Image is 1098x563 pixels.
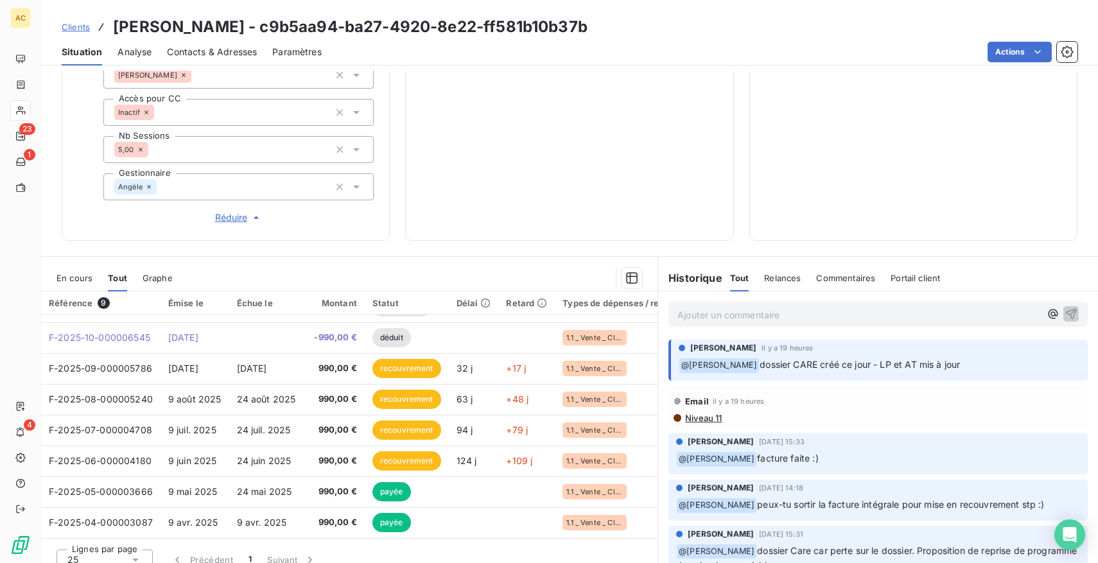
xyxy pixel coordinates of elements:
[157,181,167,193] input: Ajouter une valeur
[457,394,473,404] span: 63 j
[679,358,759,373] span: @ [PERSON_NAME]
[62,46,102,58] span: Situation
[237,363,267,374] span: [DATE]
[237,455,292,466] span: 24 juin 2025
[167,46,257,58] span: Contacts & Adresses
[237,298,296,308] div: Échue le
[457,298,491,308] div: Délai
[10,8,31,28] div: AC
[764,273,801,283] span: Relances
[62,21,90,33] a: Clients
[118,108,140,116] span: Inactif
[759,530,803,538] span: [DATE] 15:31
[685,396,709,406] span: Email
[311,393,357,406] span: 990,00 €
[237,517,287,528] span: 9 avr. 2025
[154,107,164,118] input: Ajouter une valeur
[24,419,35,431] span: 4
[988,42,1052,62] button: Actions
[191,69,202,81] input: Ajouter une valeur
[311,516,357,529] span: 990,00 €
[168,298,222,308] div: Émise le
[566,334,623,342] span: 1.1 _ Vente _ Clients
[506,298,547,308] div: Retard
[49,455,152,466] span: F-2025-06-000004180
[757,499,1044,510] span: peux-tu sortir la facture intégrale pour mise en recouvrement stp :)
[57,273,92,283] span: En cours
[215,211,263,224] span: Réduire
[566,426,623,434] span: 1.1 _ Vente _ Clients
[237,424,291,435] span: 24 juil. 2025
[762,344,813,352] span: il y a 19 heures
[688,482,754,494] span: [PERSON_NAME]
[168,517,218,528] span: 9 avr. 2025
[272,46,322,58] span: Paramètres
[10,535,31,555] img: Logo LeanPay
[311,362,357,375] span: 990,00 €
[62,22,90,32] span: Clients
[49,297,153,309] div: Référence
[566,519,623,526] span: 1.1 _ Vente _ Clients
[506,363,526,374] span: +17 j
[118,46,152,58] span: Analyse
[891,273,940,283] span: Portail client
[730,273,749,283] span: Tout
[566,365,623,372] span: 1.1 _ Vente _ Clients
[566,457,623,465] span: 1.1 _ Vente _ Clients
[113,15,588,39] h3: [PERSON_NAME] - c9b5aa94-ba27-4920-8e22-ff581b10b37b
[372,420,441,440] span: recouvrement
[237,394,296,404] span: 24 août 2025
[688,528,754,540] span: [PERSON_NAME]
[566,395,623,403] span: 1.1 _ Vente _ Clients
[103,211,374,225] button: Réduire
[237,486,292,497] span: 24 mai 2025
[49,424,152,435] span: F-2025-07-000004708
[677,544,756,559] span: @ [PERSON_NAME]
[690,342,756,354] span: [PERSON_NAME]
[311,424,357,437] span: 990,00 €
[24,149,35,160] span: 1
[713,397,764,405] span: il y a 19 heures
[760,359,960,370] span: dossier CARE créé ce jour - LP et AT mis à jour
[311,298,357,308] div: Montant
[677,498,756,513] span: @ [PERSON_NAME]
[148,144,159,155] input: Ajouter une valeur
[688,436,754,447] span: [PERSON_NAME]
[108,273,127,283] span: Tout
[311,331,357,344] span: -990,00 €
[506,424,528,435] span: +79 j
[19,123,35,135] span: 23
[372,451,441,471] span: recouvrement
[49,517,153,528] span: F-2025-04-000003087
[118,146,134,153] span: 5,00
[677,452,756,467] span: @ [PERSON_NAME]
[566,488,623,496] span: 1.1 _ Vente _ Clients
[49,363,152,374] span: F-2025-09-000005786
[816,273,875,283] span: Commentaires
[372,513,411,532] span: payée
[372,482,411,501] span: payée
[757,453,818,463] span: facture faite :)
[372,298,441,308] div: Statut
[562,298,684,308] div: Types de dépenses / revenus
[168,424,216,435] span: 9 juil. 2025
[372,359,441,378] span: recouvrement
[1054,519,1085,550] div: Open Intercom Messenger
[457,455,477,466] span: 124 j
[506,394,528,404] span: +48 j
[49,332,150,343] span: F-2025-10-000006545
[168,486,218,497] span: 9 mai 2025
[457,363,473,374] span: 32 j
[658,270,722,286] h6: Historique
[684,413,722,423] span: Niveau 11
[118,71,177,79] span: [PERSON_NAME]
[372,328,411,347] span: déduit
[143,273,173,283] span: Graphe
[168,455,217,466] span: 9 juin 2025
[457,424,473,435] span: 94 j
[98,297,109,309] span: 9
[168,332,198,343] span: [DATE]
[49,486,153,497] span: F-2025-05-000003666
[168,394,222,404] span: 9 août 2025
[49,394,153,404] span: F-2025-08-000005240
